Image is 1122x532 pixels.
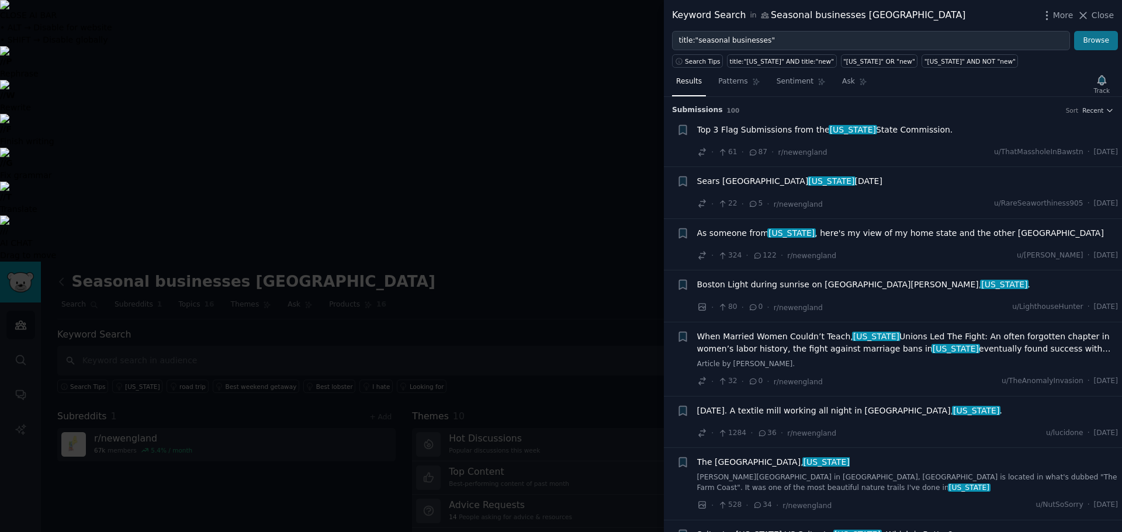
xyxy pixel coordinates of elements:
span: 0 [748,376,763,387]
a: [PERSON_NAME][GEOGRAPHIC_DATA] in [GEOGRAPHIC_DATA], [GEOGRAPHIC_DATA] is located in what's dubbe... [697,472,1118,493]
span: Boston Light during sunrise on [GEOGRAPHIC_DATA][PERSON_NAME], . [697,279,1030,291]
span: [US_STATE] [802,457,851,467]
span: · [781,427,783,439]
span: · [1088,428,1090,439]
span: · [1088,500,1090,510]
span: · [711,427,714,439]
span: · [742,301,744,314]
span: r/newengland [774,378,823,386]
span: r/newengland [782,502,832,510]
span: · [711,301,714,314]
span: · [711,499,714,512]
span: [DATE] [1094,302,1118,312]
span: 80 [718,302,737,312]
a: When Married Women Couldn’t Teach,[US_STATE]Unions Led The Fight: An often forgotten chapter in w... [697,331,1118,355]
span: u/LighthouseHunter [1012,302,1083,312]
span: · [776,499,778,512]
span: [US_STATE] [948,484,991,492]
span: 32 [718,376,737,387]
span: [US_STATE] [852,332,901,341]
a: The [GEOGRAPHIC_DATA],[US_STATE] [697,456,850,468]
span: · [750,427,753,439]
span: 0 [748,302,763,312]
a: Boston Light during sunrise on [GEOGRAPHIC_DATA][PERSON_NAME],[US_STATE]. [697,279,1030,291]
span: 1284 [718,428,746,439]
a: [DATE]. A textile mill working all night in [GEOGRAPHIC_DATA],[US_STATE]. [697,405,1002,417]
span: [US_STATE] [931,344,980,353]
span: 36 [757,428,777,439]
span: [US_STATE] [980,280,1028,289]
span: u/TheAnomalyInvasion [1002,376,1083,387]
span: [DATE] [1094,500,1118,510]
span: · [767,301,769,314]
span: The [GEOGRAPHIC_DATA], [697,456,850,468]
span: [US_STATE] [952,406,1000,415]
span: 34 [753,500,772,510]
span: [DATE]. A textile mill working all night in [GEOGRAPHIC_DATA], . [697,405,1002,417]
a: Article by [PERSON_NAME]. [697,359,1118,370]
span: · [742,375,744,388]
span: r/newengland [774,304,823,312]
span: [DATE] [1094,428,1118,439]
span: · [1088,376,1090,387]
span: 528 [718,500,742,510]
span: r/newengland [787,429,836,437]
span: u/lucidone [1046,428,1083,439]
span: · [746,499,748,512]
span: When Married Women Couldn’t Teach, Unions Led The Fight: An often forgotten chapter in women’s la... [697,331,1118,355]
span: u/NutSoSorry [1036,500,1083,510]
span: · [767,375,769,388]
span: · [711,375,714,388]
span: · [1088,302,1090,312]
span: [DATE] [1094,376,1118,387]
